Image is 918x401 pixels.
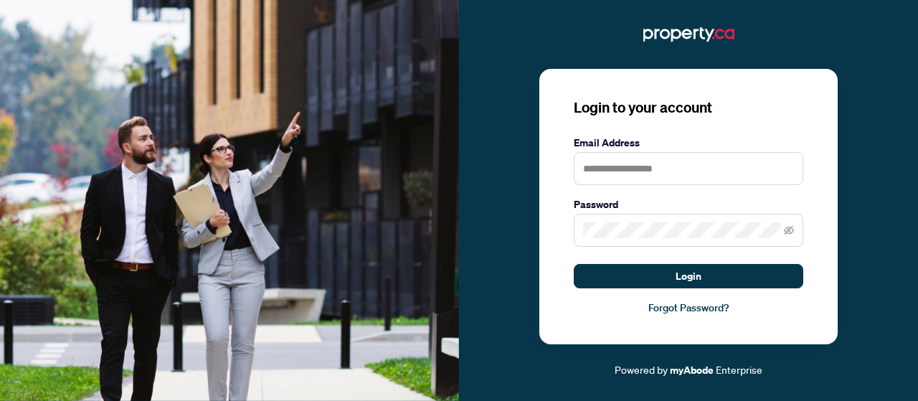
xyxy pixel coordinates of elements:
[670,362,714,378] a: myAbode
[574,197,803,212] label: Password
[676,265,701,288] span: Login
[574,264,803,288] button: Login
[574,135,803,151] label: Email Address
[643,23,734,46] img: ma-logo
[716,363,762,376] span: Enterprise
[574,300,803,316] a: Forgot Password?
[784,225,794,235] span: eye-invisible
[615,363,668,376] span: Powered by
[574,98,803,118] h3: Login to your account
